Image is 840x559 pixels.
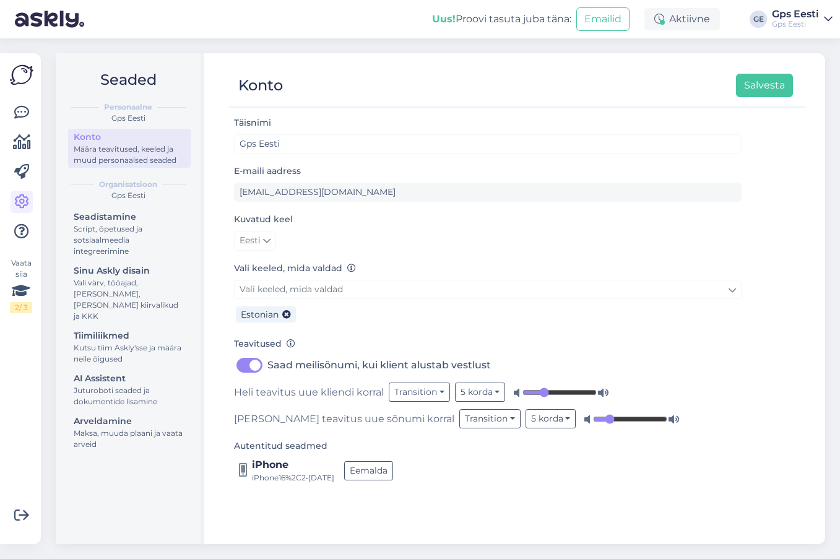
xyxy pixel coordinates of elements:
div: GE [750,11,767,28]
div: Heli teavitus uue kliendi korral [234,383,742,402]
button: 5 korda [526,409,576,428]
b: Organisatsioon [99,179,157,190]
span: Estonian [241,309,279,320]
div: Maksa, muuda plaani ja vaata arveid [74,428,185,450]
label: Teavitused [234,337,295,350]
div: Konto [74,131,185,144]
div: Script, õpetused ja sotsiaalmeedia integreerimine [74,223,185,257]
a: TiimiliikmedKutsu tiim Askly'sse ja määra neile õigused [68,327,191,366]
button: Eemalda [344,461,393,480]
div: iPhone16%2C2 • [DATE] [252,472,334,483]
div: Vaata siia [10,258,32,313]
label: Vali keeled, mida valdad [234,262,356,275]
div: Juturoboti seaded ja dokumentide lisamine [74,385,185,407]
div: 2 / 3 [10,302,32,313]
button: Salvesta [736,74,793,97]
a: Gps EestiGps Eesti [772,9,833,29]
div: iPhone [252,457,334,472]
div: Kutsu tiim Askly'sse ja määra neile õigused [74,342,185,365]
div: Gps Eesti [772,9,819,19]
b: Uus! [432,13,456,25]
div: Vali värv, tööajad, [PERSON_NAME], [PERSON_NAME] kiirvalikud ja KKK [74,277,185,322]
a: KontoMäära teavitused, keeled ja muud personaalsed seaded [68,129,191,168]
a: SeadistamineScript, õpetused ja sotsiaalmeedia integreerimine [68,209,191,259]
div: Proovi tasuta juba täna: [432,12,571,27]
a: ArveldamineMaksa, muuda plaani ja vaata arveid [68,413,191,452]
b: Personaalne [104,102,152,113]
button: Transition [389,383,450,402]
input: Sisesta nimi [234,134,742,154]
span: Vali keeled, mida valdad [240,284,343,295]
a: Sinu Askly disainVali värv, tööajad, [PERSON_NAME], [PERSON_NAME] kiirvalikud ja KKK [68,262,191,324]
div: Sinu Askly disain [74,264,185,277]
div: Aktiivne [644,8,720,30]
div: Gps Eesti [66,190,191,201]
a: Vali keeled, mida valdad [234,280,742,299]
div: Määra teavitused, keeled ja muud personaalsed seaded [74,144,185,166]
label: Saad meilisõnumi, kui klient alustab vestlust [267,355,491,375]
div: [PERSON_NAME] teavitus uue sõnumi korral [234,409,742,428]
h2: Seaded [66,68,191,92]
button: Emailid [576,7,630,31]
div: Seadistamine [74,210,185,223]
input: Sisesta e-maili aadress [234,183,742,202]
img: Askly Logo [10,63,33,87]
div: Gps Eesti [772,19,819,29]
a: AI AssistentJuturoboti seaded ja dokumentide lisamine [68,370,191,409]
label: Kuvatud keel [234,213,293,226]
div: Gps Eesti [66,113,191,124]
a: Eesti [234,231,276,251]
div: Arveldamine [74,415,185,428]
button: Transition [459,409,521,428]
button: 5 korda [455,383,506,402]
div: Konto [238,74,283,97]
div: Tiimiliikmed [74,329,185,342]
div: AI Assistent [74,372,185,385]
span: Eesti [240,234,261,248]
label: Autentitud seadmed [234,440,327,453]
label: Täisnimi [234,116,271,129]
label: E-maili aadress [234,165,301,178]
